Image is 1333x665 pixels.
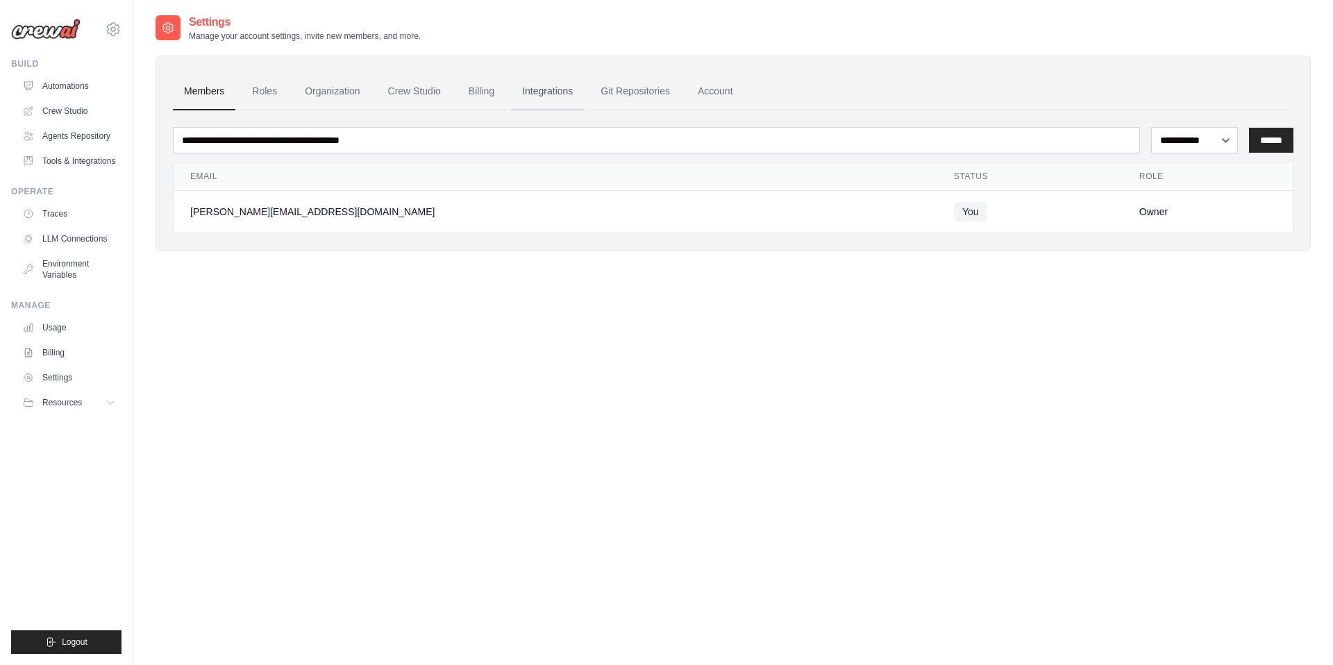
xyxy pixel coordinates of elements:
a: Usage [17,317,121,339]
a: Git Repositories [589,73,681,110]
h2: Settings [189,14,421,31]
a: Traces [17,203,121,225]
a: Roles [241,73,288,110]
a: Integrations [511,73,584,110]
a: Environment Variables [17,253,121,286]
p: Manage your account settings, invite new members, and more. [189,31,421,42]
a: Account [687,73,744,110]
a: Crew Studio [17,100,121,122]
span: Resources [42,397,82,408]
a: LLM Connections [17,228,121,250]
a: Members [173,73,235,110]
th: Role [1123,162,1293,191]
a: Billing [17,342,121,364]
div: Owner [1139,205,1276,219]
span: You [954,202,987,221]
a: Crew Studio [377,73,452,110]
div: Manage [11,300,121,311]
a: Automations [17,75,121,97]
a: Agents Repository [17,125,121,147]
button: Resources [17,392,121,414]
a: Settings [17,367,121,389]
button: Logout [11,630,121,654]
a: Organization [294,73,371,110]
div: [PERSON_NAME][EMAIL_ADDRESS][DOMAIN_NAME] [190,205,921,219]
span: Logout [62,637,87,648]
img: Logo [11,19,81,40]
th: Email [174,162,937,191]
div: Operate [11,186,121,197]
a: Tools & Integrations [17,150,121,172]
a: Billing [458,73,505,110]
div: Build [11,58,121,69]
th: Status [937,162,1123,191]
